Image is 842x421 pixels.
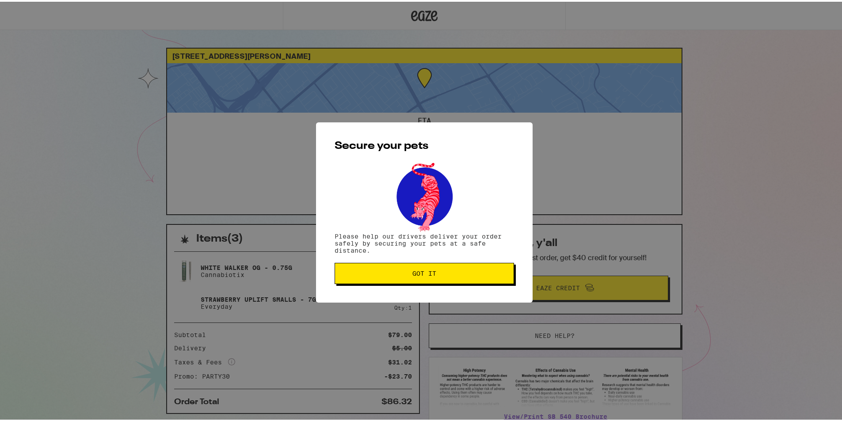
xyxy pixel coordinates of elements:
span: Got it [412,269,436,275]
h2: Secure your pets [335,139,514,150]
p: Please help our drivers deliver your order safely by securing your pets at a safe distance. [335,231,514,252]
img: pets [388,159,461,231]
button: Got it [335,261,514,282]
span: Hi. Need any help? [5,6,64,13]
